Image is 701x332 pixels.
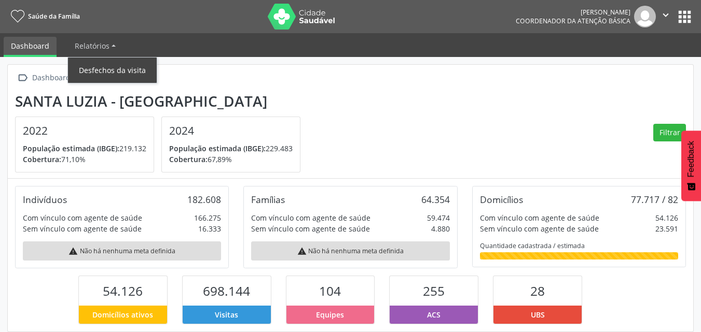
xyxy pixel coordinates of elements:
[75,41,109,51] span: Relatórios
[686,141,696,177] span: Feedback
[656,6,676,27] button: 
[68,247,78,256] i: warning
[15,70,30,85] i: 
[198,223,221,234] div: 16.333
[631,194,678,205] div: 77.717 / 82
[319,282,341,299] span: 104
[653,124,686,141] button: Filtrar
[516,8,630,17] div: [PERSON_NAME]
[427,212,450,223] div: 59.474
[67,37,123,55] a: Relatórios
[480,241,678,250] div: Quantidade cadastrada / estimada
[169,154,208,164] span: Cobertura:
[187,194,221,205] div: 182.608
[169,143,293,154] p: 229.483
[676,8,694,26] button: apps
[203,282,250,299] span: 698.144
[655,223,678,234] div: 23.591
[421,194,450,205] div: 64.354
[531,309,545,320] span: UBS
[169,154,293,165] p: 67,89%
[316,309,344,320] span: Equipes
[297,247,307,256] i: warning
[480,223,599,234] div: Sem vínculo com agente de saúde
[251,194,285,205] div: Famílias
[480,194,523,205] div: Domicílios
[23,124,146,137] h4: 2022
[7,8,80,25] a: Saúde da Família
[28,12,80,21] span: Saúde da Família
[15,93,308,110] div: Santa Luzia - [GEOGRAPHIC_DATA]
[30,70,72,85] div: Dashboard
[23,212,142,223] div: Com vínculo com agente de saúde
[68,61,157,79] a: Desfechos da visita
[23,154,61,164] span: Cobertura:
[530,282,545,299] span: 28
[169,124,293,137] h4: 2024
[655,212,678,223] div: 54.126
[103,282,143,299] span: 54.126
[92,309,153,320] span: Domicílios ativos
[427,309,441,320] span: ACS
[4,37,57,57] a: Dashboard
[23,143,146,154] p: 219.132
[23,154,146,165] p: 71,10%
[681,131,701,201] button: Feedback - Mostrar pesquisa
[215,309,238,320] span: Visitas
[15,70,72,85] a:  Dashboard
[423,282,445,299] span: 255
[251,223,370,234] div: Sem vínculo com agente de saúde
[634,6,656,27] img: img
[480,212,599,223] div: Com vínculo com agente de saúde
[23,194,67,205] div: Indivíduos
[660,9,671,21] i: 
[431,223,450,234] div: 4.880
[516,17,630,25] span: Coordenador da Atenção Básica
[23,143,119,153] span: População estimada (IBGE):
[23,241,221,261] div: Não há nenhuma meta definida
[23,223,142,234] div: Sem vínculo com agente de saúde
[169,143,266,153] span: População estimada (IBGE):
[194,212,221,223] div: 166.275
[67,57,157,83] ul: Relatórios
[251,212,370,223] div: Com vínculo com agente de saúde
[251,241,449,261] div: Não há nenhuma meta definida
